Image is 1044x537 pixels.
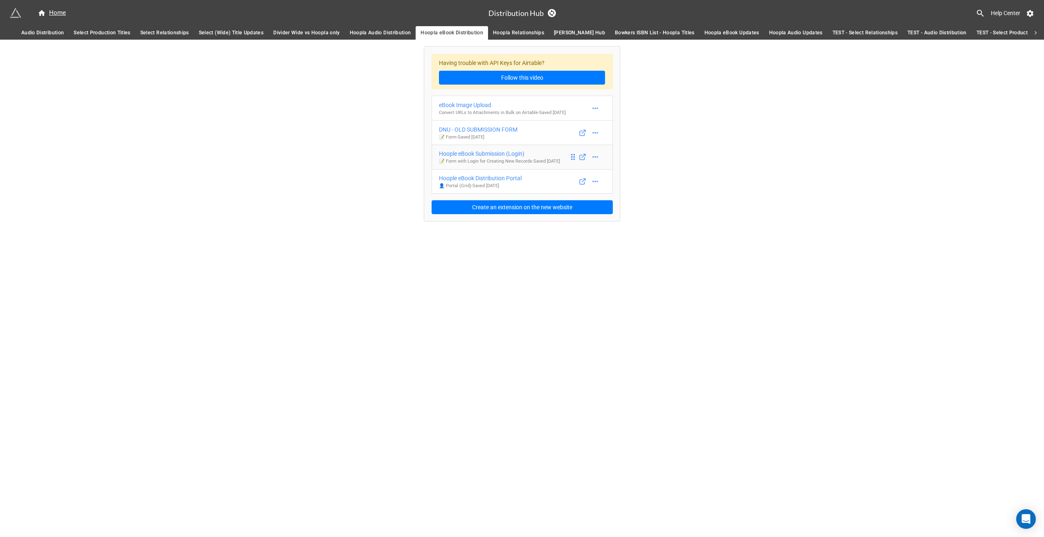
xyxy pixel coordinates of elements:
span: Select Relationships [140,29,189,37]
div: Open Intercom Messenger [1016,509,1036,529]
span: Select (Wide) Title Updates [199,29,263,37]
h3: Distribution Hub [488,9,544,17]
div: Having trouble with API Keys for Airtable? [432,54,613,89]
a: Hoople eBook Distribution Portal👤 Portal (Grid)-Saved [DATE] [432,169,613,194]
a: Home [33,8,71,18]
span: Hoopla eBook Updates [704,29,759,37]
button: Create an extension on the new website [432,200,613,214]
div: eBook Image Upload [439,101,566,110]
span: Bowkers ISBN List - Hoopla Titles [615,29,695,37]
span: Hoopla Relationships [493,29,544,37]
span: Audio Distribution [21,29,64,37]
a: Hoople eBook Submission (Login)📝 Form with Login for Creating New Records-Saved [DATE] [432,145,613,170]
span: TEST - Audio Distribution [907,29,967,37]
a: eBook Image UploadConvert URLs to Attachments in Bulk on Airtable-Saved [DATE] [432,96,613,121]
span: Select Production Titles [74,29,130,37]
p: 📝 Form with Login for Creating New Records - Saved [DATE] [439,158,560,165]
div: scrollable auto tabs example [16,26,1028,40]
span: Hoopla eBook Distribution [421,29,483,37]
span: Hoopla Audio Distribution [350,29,411,37]
span: [PERSON_NAME] Hub [554,29,605,37]
div: DNU - OLD SUBMISSION FORM [439,125,517,134]
p: 👤 Portal (Grid) - Saved [DATE] [439,183,522,189]
a: Sync Base Structure [548,9,556,17]
p: Convert URLs to Attachments in Bulk on Airtable - Saved [DATE] [439,110,566,116]
img: miniextensions-icon.73ae0678.png [10,7,21,19]
a: Help Center [985,6,1026,20]
p: 📝 Form - Saved [DATE] [439,134,517,141]
a: Follow this video [439,71,605,85]
span: Divider Wide vs Hoopla only [273,29,340,37]
span: Hoopla Audio Updates [769,29,823,37]
div: Home [38,8,66,18]
div: Hoople eBook Submission (Login) [439,149,560,158]
span: TEST - Select Relationships [832,29,898,37]
a: DNU - OLD SUBMISSION FORM📝 Form-Saved [DATE] [432,120,613,145]
div: Hoople eBook Distribution Portal [439,174,522,183]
